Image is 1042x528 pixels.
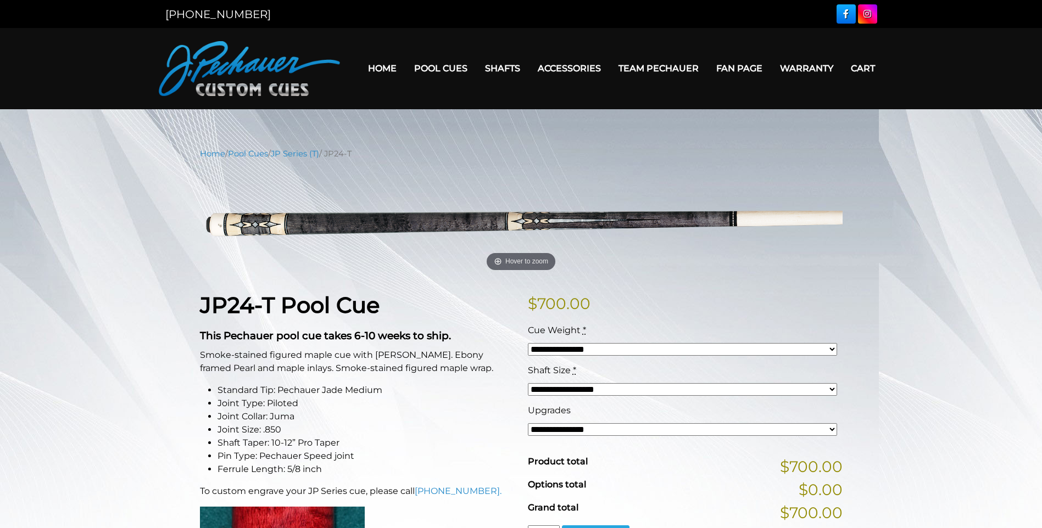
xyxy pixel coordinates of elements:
span: Product total [528,456,588,467]
p: Smoke-stained figured maple cue with [PERSON_NAME]. Ebony framed Pearl and maple inlays. Smoke-st... [200,349,515,375]
li: Ferrule Length: 5/8 inch [218,463,515,476]
a: JP Series (T) [271,149,319,159]
p: To custom engrave your JP Series cue, please call [200,485,515,498]
li: Joint Collar: Juma [218,410,515,423]
a: Hover to zoom [200,168,843,275]
span: $0.00 [799,478,843,501]
span: $700.00 [780,501,843,524]
li: Joint Size: .850 [218,423,515,436]
abbr: required [573,365,576,375]
span: Grand total [528,502,578,513]
span: Shaft Size [528,365,571,375]
span: Upgrades [528,405,571,415]
span: $700.00 [780,455,843,478]
abbr: required [583,325,586,335]
li: Joint Type: Piloted [218,397,515,410]
bdi: 700.00 [528,294,590,313]
img: Pechauer Custom Cues [159,41,340,96]
li: Shaft Taper: 10-12” Pro Taper [218,436,515,450]
a: Pool Cues [405,54,476,82]
a: Accessories [529,54,610,82]
strong: This Pechauer pool cue takes 6-10 weeks to ship. [200,329,451,342]
span: $ [528,294,537,313]
strong: JP24-T Pool Cue [200,291,380,318]
a: [PHONE_NUMBER]. [415,486,502,496]
a: [PHONE_NUMBER] [165,8,271,21]
a: Team Pechauer [610,54,707,82]
a: Home [200,149,225,159]
a: Home [359,54,405,82]
a: Pool Cues [228,149,268,159]
nav: Breadcrumb [200,148,843,160]
span: Cue Weight [528,325,581,335]
span: Options total [528,479,586,490]
img: jp24-T.png [200,168,843,275]
a: Warranty [771,54,842,82]
a: Shafts [476,54,529,82]
li: Pin Type: Pechauer Speed joint [218,450,515,463]
li: Standard Tip: Pechauer Jade Medium [218,384,515,397]
a: Fan Page [707,54,771,82]
a: Cart [842,54,884,82]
